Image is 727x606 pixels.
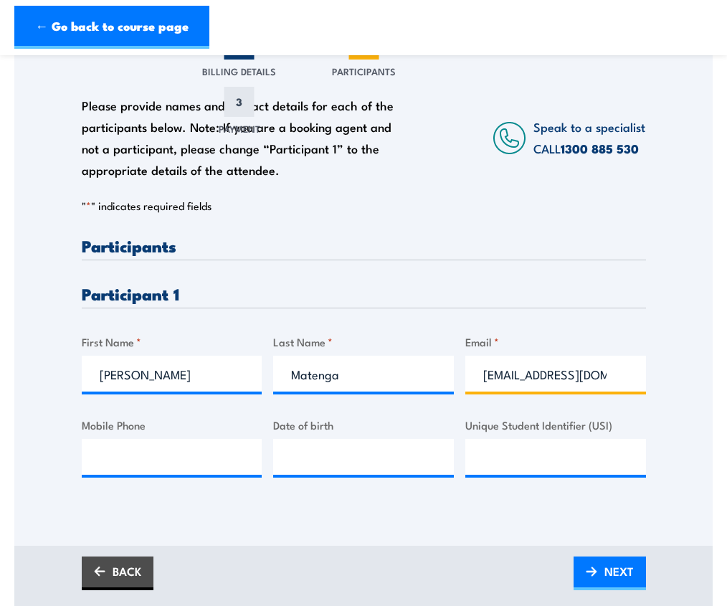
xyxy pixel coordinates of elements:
[574,557,646,590] a: NEXT
[533,118,645,157] span: Speak to a specialist CALL
[465,417,646,433] label: Unique Student Identifier (USI)
[82,333,262,350] label: First Name
[202,64,276,78] span: Billing Details
[82,285,646,302] h3: Participant 1
[224,87,255,117] span: 3
[465,333,646,350] label: Email
[82,199,646,213] p: " " indicates required fields
[82,95,407,181] div: Please provide names and contact details for each of the participants below. Note: If you are a b...
[604,552,634,590] span: NEXT
[561,139,639,158] a: 1300 885 530
[273,417,454,433] label: Date of birth
[273,333,454,350] label: Last Name
[82,417,262,433] label: Mobile Phone
[82,237,646,254] h3: Participants
[219,121,260,136] span: Payment
[332,64,396,78] span: Participants
[82,557,153,590] a: BACK
[14,6,209,49] a: ← Go back to course page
